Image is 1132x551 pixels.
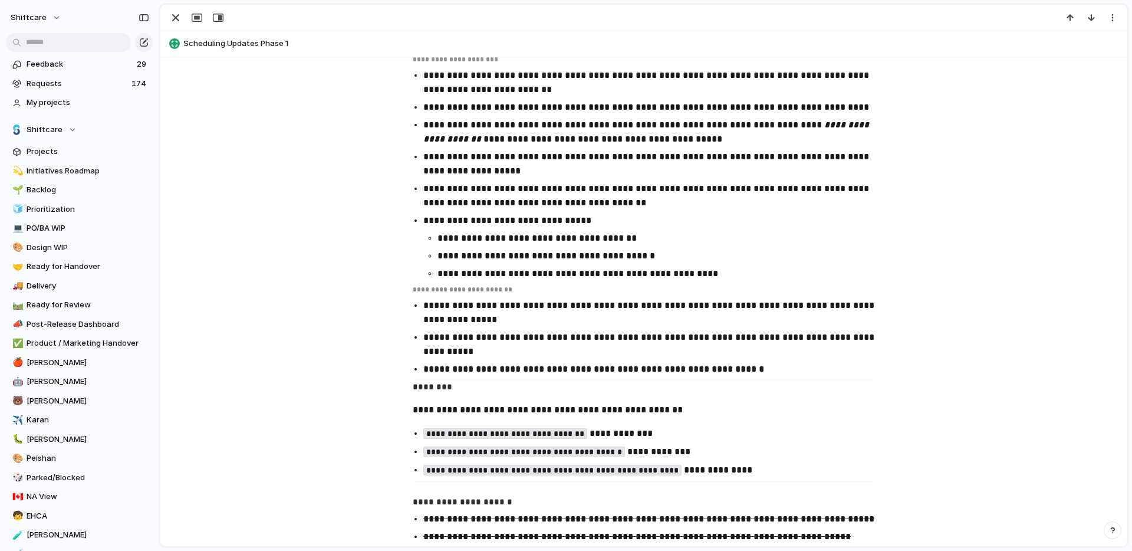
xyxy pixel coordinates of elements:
[6,316,153,333] a: 📣Post-Release Dashboard
[6,526,153,544] a: 🧪[PERSON_NAME]
[12,260,21,274] div: 🤝
[6,258,153,275] a: 🤝Ready for Handover
[11,510,22,522] button: 🧒
[12,279,21,293] div: 🚚
[6,94,153,111] a: My projects
[11,337,22,349] button: ✅
[6,219,153,237] a: 💻PO/BA WIP
[12,509,21,523] div: 🧒
[27,510,149,522] span: EHCA
[27,434,149,445] span: [PERSON_NAME]
[6,354,153,372] a: 🍎[PERSON_NAME]
[131,78,149,90] span: 174
[27,452,149,464] span: Peishan
[6,431,153,448] a: 🐛[PERSON_NAME]
[27,146,149,158] span: Projects
[6,277,153,295] a: 🚚Delivery
[6,296,153,314] a: 🛤️Ready for Review
[12,471,21,484] div: 🎲
[12,432,21,446] div: 🐛
[27,337,149,349] span: Product / Marketing Handover
[11,204,22,215] button: 🧊
[27,395,149,407] span: [PERSON_NAME]
[11,414,22,426] button: ✈️
[6,334,153,352] a: ✅Product / Marketing Handover
[6,201,153,218] a: 🧊Prioritization
[5,8,67,27] button: shiftcare
[27,376,149,388] span: [PERSON_NAME]
[6,162,153,180] a: 💫Initiatives Roadmap
[27,78,128,90] span: Requests
[27,357,149,369] span: [PERSON_NAME]
[12,375,21,389] div: 🤖
[11,491,22,503] button: 🇨🇦
[12,394,21,408] div: 🐻
[6,55,153,73] a: Feedback29
[12,337,21,350] div: ✅
[6,121,153,139] button: Shiftcare
[27,165,149,177] span: Initiatives Roadmap
[27,299,149,311] span: Ready for Review
[27,124,62,136] span: Shiftcare
[27,184,149,196] span: Backlog
[11,184,22,196] button: 🌱
[27,58,133,70] span: Feedback
[12,183,21,197] div: 🌱
[27,280,149,292] span: Delivery
[6,239,153,257] div: 🎨Design WIP
[6,488,153,506] a: 🇨🇦NA View
[6,75,153,93] a: Requests174
[27,472,149,484] span: Parked/Blocked
[27,529,149,541] span: [PERSON_NAME]
[6,392,153,410] div: 🐻[PERSON_NAME]
[11,529,22,541] button: 🧪
[11,472,22,484] button: 🎲
[12,490,21,504] div: 🇨🇦
[6,373,153,391] a: 🤖[PERSON_NAME]
[11,12,47,24] span: shiftcare
[11,261,22,273] button: 🤝
[12,414,21,427] div: ✈️
[11,319,22,330] button: 📣
[11,376,22,388] button: 🤖
[12,452,21,465] div: 🎨
[27,261,149,273] span: Ready for Handover
[6,450,153,467] a: 🎨Peishan
[11,299,22,311] button: 🛤️
[11,434,22,445] button: 🐛
[183,38,1122,50] span: Scheduling Updates Phase 1
[27,414,149,426] span: Karan
[137,58,149,70] span: 29
[6,507,153,525] div: 🧒EHCA
[27,319,149,330] span: Post-Release Dashboard
[27,222,149,234] span: PO/BA WIP
[166,34,1122,53] button: Scheduling Updates Phase 1
[6,469,153,487] a: 🎲Parked/Blocked
[6,181,153,199] a: 🌱Backlog
[12,317,21,331] div: 📣
[6,411,153,429] a: ✈️Karan
[11,222,22,234] button: 💻
[27,491,149,503] span: NA View
[27,97,149,109] span: My projects
[11,452,22,464] button: 🎨
[27,204,149,215] span: Prioritization
[12,529,21,542] div: 🧪
[11,242,22,254] button: 🎨
[11,395,22,407] button: 🐻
